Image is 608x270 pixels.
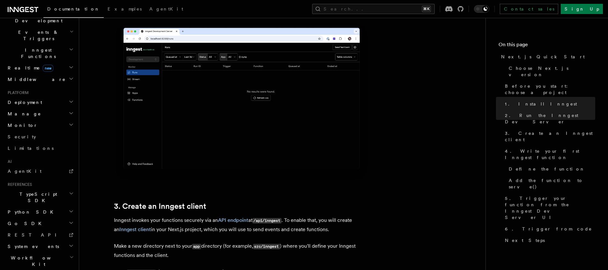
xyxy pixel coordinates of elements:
a: 5. Trigger your function from the Inngest Dev Server UI [502,193,595,223]
p: Make a new directory next to your directory (for example, ) where you'll define your Inngest func... [114,242,369,260]
a: API endpoint [218,217,248,223]
span: Define the function [509,166,585,172]
button: Toggle dark mode [474,5,489,13]
a: AgentKit [146,2,187,17]
a: Limitations [5,142,75,154]
a: REST API [5,229,75,241]
span: Next.js Quick Start [501,54,585,60]
span: Events & Triggers [5,29,70,42]
span: Middleware [5,76,66,83]
span: Examples [108,6,142,11]
a: Sign Up [561,4,603,14]
span: AgentKit [8,169,41,174]
span: Platform [5,90,29,95]
a: Add the function to serve() [506,175,595,193]
a: 4. Write your first Inngest function [502,145,595,163]
span: 5. Trigger your function from the Inngest Dev Server UI [505,195,595,221]
span: Choose Next.js version [509,65,595,78]
code: src/inngest [253,244,280,249]
button: System events [5,241,75,252]
span: AgentKit [149,6,183,11]
span: Python SDK [5,209,57,215]
span: Documentation [47,6,100,11]
button: Middleware [5,74,75,85]
span: Deployment [5,99,42,106]
span: Workflow Kit [5,255,70,267]
img: Inngest Dev Server's 'Runs' tab with no data [114,21,369,182]
span: Security [8,134,36,139]
button: Go SDK [5,218,75,229]
span: 4. Write your first Inngest function [505,148,595,161]
button: TypeScript SDK [5,188,75,206]
h4: On this page [499,41,595,51]
span: 1. Install Inngest [505,101,577,107]
span: TypeScript SDK [5,191,69,204]
a: Next.js Quick Start [499,51,595,62]
kbd: ⌘K [422,6,431,12]
a: Inngest client [119,226,151,232]
p: Inngest invokes your functions securely via an at . To enable that, you will create an in your Ne... [114,216,369,234]
a: Define the function [506,163,595,175]
span: Manage [5,111,41,117]
a: Choose Next.js version [506,62,595,80]
span: Realtime [5,65,53,71]
span: Inngest Functions [5,47,69,60]
button: Inngest Functions [5,44,75,62]
button: Monitor [5,120,75,131]
span: System events [5,243,59,250]
button: Realtimenew [5,62,75,74]
span: Before you start: choose a project [505,83,595,96]
span: References [5,182,32,187]
a: 2. Run the Inngest Dev Server [502,110,595,128]
code: /api/inngest [252,218,281,223]
span: REST API [8,232,62,237]
span: Monitor [5,122,38,128]
span: 2. Run the Inngest Dev Server [505,112,595,125]
span: 6. Trigger from code [505,226,592,232]
button: Search...⌘K [312,4,435,14]
a: Contact sales [500,4,558,14]
a: Examples [104,2,146,17]
span: new [43,65,53,72]
span: Next Steps [505,237,545,244]
span: Limitations [8,146,54,151]
code: app [192,244,201,249]
a: 6. Trigger from code [502,223,595,235]
span: AI [5,159,12,164]
a: AgentKit [5,165,75,177]
a: 3. Create an Inngest client [114,202,206,211]
button: Deployment [5,97,75,108]
button: Workflow Kit [5,252,75,270]
button: Python SDK [5,206,75,218]
a: Next Steps [502,235,595,246]
span: Go SDK [5,220,45,227]
span: Add the function to serve() [509,177,595,190]
button: Manage [5,108,75,120]
span: 3. Create an Inngest client [505,130,595,143]
a: 1. Install Inngest [502,98,595,110]
button: Events & Triggers [5,26,75,44]
a: Security [5,131,75,142]
a: Before you start: choose a project [502,80,595,98]
a: Documentation [43,2,104,18]
a: 3. Create an Inngest client [502,128,595,145]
